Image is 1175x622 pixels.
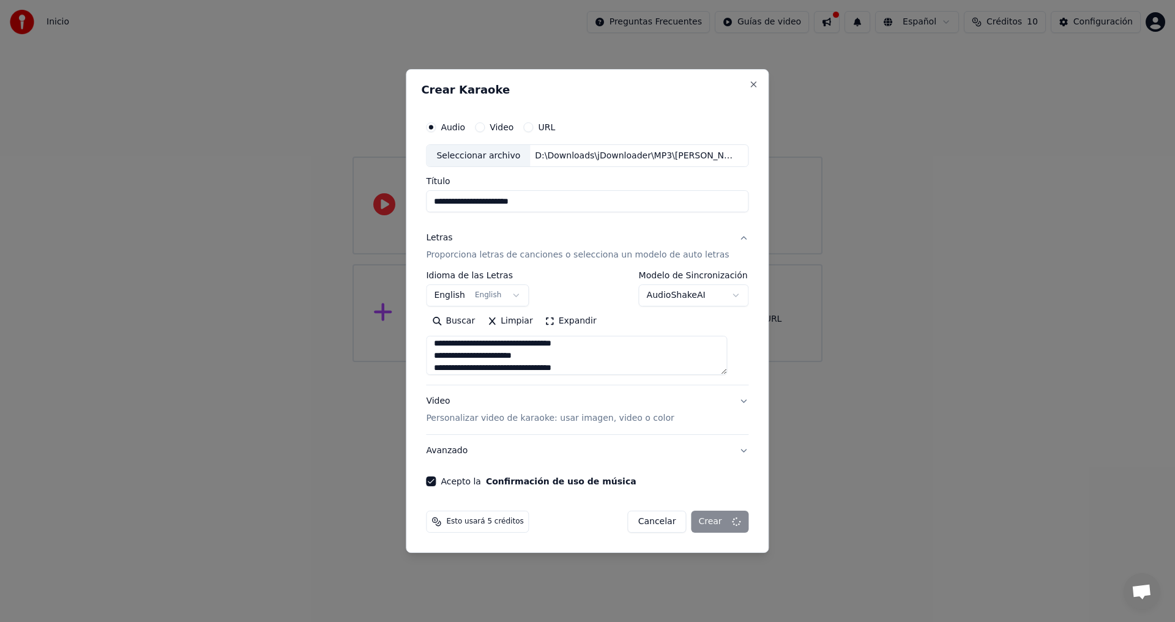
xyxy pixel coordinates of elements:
div: D:\Downloads\jDownloader\MP3\[PERSON_NAME] - FAST CAR.m4a [530,150,738,162]
button: Buscar [426,312,481,331]
label: Título [426,177,748,186]
div: LetrasProporciona letras de canciones o selecciona un modelo de auto letras [426,272,748,385]
button: Expandir [539,312,603,331]
h2: Crear Karaoke [421,84,753,95]
p: Proporciona letras de canciones o selecciona un modelo de auto letras [426,250,729,262]
button: Limpiar [481,312,539,331]
button: Cancelar [628,511,687,533]
label: Acepto la [441,477,636,486]
button: LetrasProporciona letras de canciones o selecciona un modelo de auto letras [426,223,748,272]
button: VideoPersonalizar video de karaoke: usar imagen, video o color [426,386,748,435]
label: Video [490,123,513,131]
div: Letras [426,232,452,245]
span: Esto usará 5 créditos [446,517,523,527]
div: Video [426,396,674,425]
label: Audio [441,123,465,131]
label: Idioma de las Letras [426,272,529,280]
label: Modelo de Sincronización [639,272,749,280]
p: Personalizar video de karaoke: usar imagen, video o color [426,412,674,424]
label: URL [538,123,555,131]
div: Seleccionar archivo [427,145,530,167]
button: Avanzado [426,435,748,467]
button: Acepto la [486,477,636,486]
